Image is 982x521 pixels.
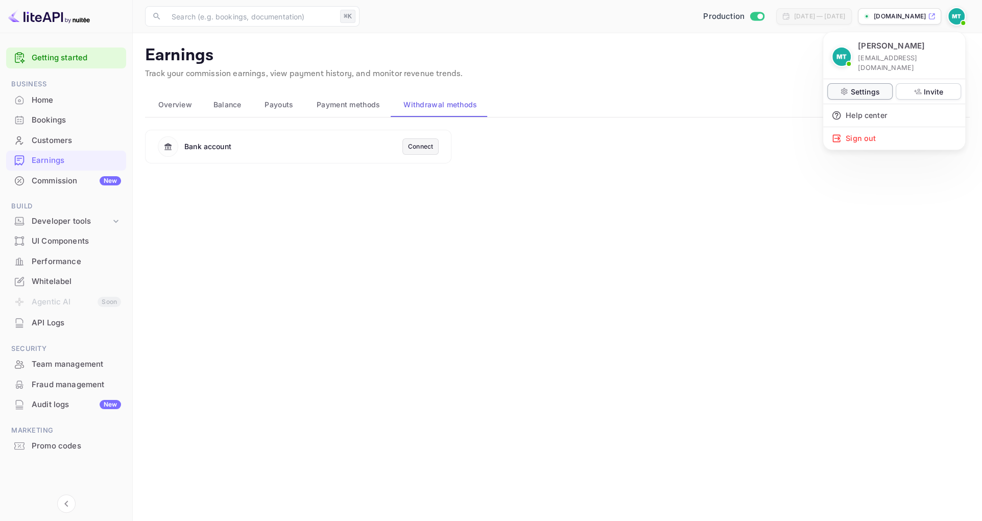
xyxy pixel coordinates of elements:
p: [EMAIL_ADDRESS][DOMAIN_NAME] [858,53,957,73]
p: Invite [924,86,943,97]
p: [PERSON_NAME] [858,40,925,52]
div: Help center [823,104,965,127]
div: Sign out [823,127,965,150]
img: Marcin Teodoru [832,48,851,66]
p: Settings [850,86,879,97]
